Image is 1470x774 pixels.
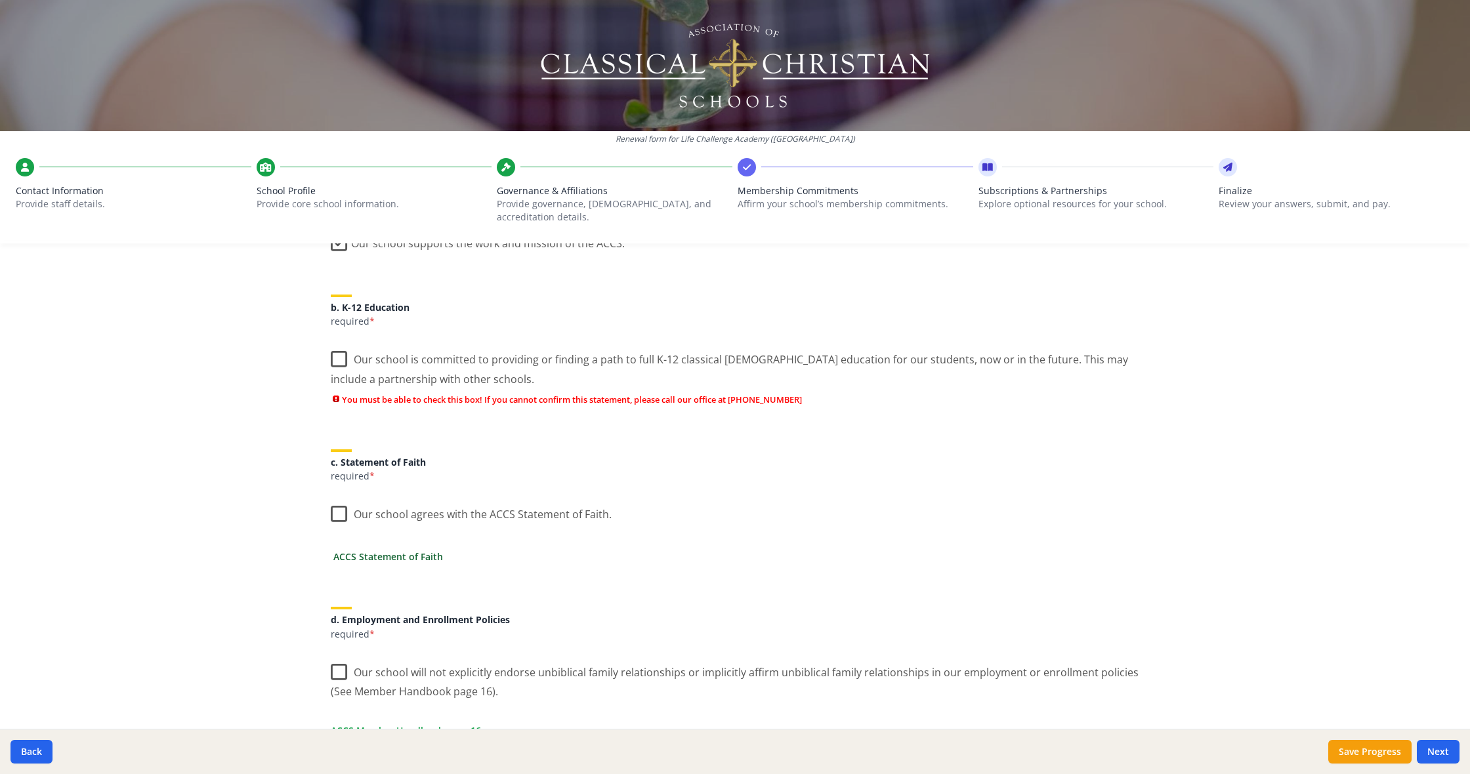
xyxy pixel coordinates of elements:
p: Provide core school information. [257,197,492,211]
p: required [331,628,1139,641]
button: Next [1417,740,1459,764]
p: required [331,470,1139,483]
span: You must be able to check this box! If you cannot confirm this statement, please call our office ... [331,394,1139,406]
p: Affirm your school’s membership commitments. [738,197,973,211]
h5: b. K-12 Education [331,302,1139,312]
label: Our school supports the work and mission of the ACCS. [331,226,625,255]
span: Subscriptions & Partnerships [978,184,1214,197]
span: Membership Commitments [738,184,973,197]
button: Save Progress [1328,740,1412,764]
a: ACCS Statement of Faith [333,550,443,563]
span: Governance & Affiliations [497,184,732,197]
p: Provide governance, [DEMOGRAPHIC_DATA], and accreditation details. [497,197,732,224]
h5: d. Employment and Enrollment Policies [331,615,1139,624]
span: School Profile [257,184,492,197]
span: Finalize [1219,184,1454,197]
img: Logo [539,20,932,112]
label: Our school will not explicitly endorse unbiblical family relationships or implicitly affirm unbib... [331,655,1139,699]
p: Review your answers, submit, and pay. [1219,197,1454,211]
a: ACCS Member Handbook page 16 [331,723,481,737]
label: Our school is committed to providing or finding a path to full K-12 classical [DEMOGRAPHIC_DATA] ... [331,342,1139,386]
button: Back [10,740,52,764]
p: Provide staff details. [16,197,251,211]
label: Our school agrees with the ACCS Statement of Faith. [331,497,612,525]
h5: c. Statement of Faith [331,457,1139,467]
p: Explore optional resources for your school. [978,197,1214,211]
p: required [331,315,1139,328]
span: Contact Information [16,184,251,197]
